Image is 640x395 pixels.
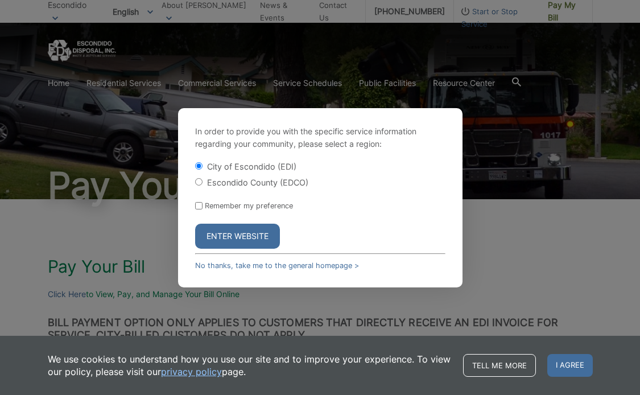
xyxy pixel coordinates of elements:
p: In order to provide you with the specific service information regarding your community, please se... [195,125,445,150]
a: Tell me more [463,354,536,377]
label: Escondido County (EDCO) [207,178,308,187]
a: privacy policy [161,365,222,378]
a: No thanks, take me to the general homepage > [195,261,359,270]
button: Enter Website [195,224,280,249]
label: Remember my preference [205,201,293,210]
span: I agree [547,354,593,377]
label: City of Escondido (EDI) [207,162,296,171]
p: We use cookies to understand how you use our site and to improve your experience. To view our pol... [48,353,452,378]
